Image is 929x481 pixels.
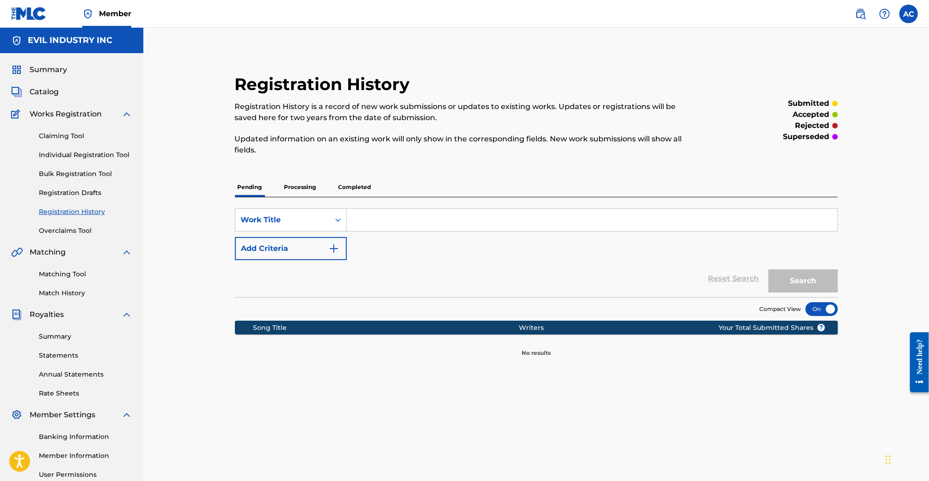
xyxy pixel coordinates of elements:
a: Statements [39,351,132,360]
a: Rate Sheets [39,389,132,398]
a: SummarySummary [11,64,67,75]
div: Writers [519,323,748,333]
img: MLC Logo [11,7,47,20]
a: Individual Registration Tool [39,150,132,160]
img: search [855,8,866,19]
a: Bulk Registration Tool [39,169,132,179]
div: Help [875,5,894,23]
p: No results [522,338,551,357]
p: Updated information on an existing work will only show in the corresponding fields. New work subm... [235,134,699,156]
span: ? [818,324,825,331]
img: Matching [11,247,23,258]
iframe: Chat Widget [883,437,929,481]
p: accepted [793,109,830,120]
h2: Registration History [235,74,415,95]
span: Catalog [30,86,59,97]
a: Summary [39,332,132,341]
a: Member Information [39,451,132,461]
h5: EVIL INDUSTRY INC [28,35,112,46]
a: Banking Information [39,432,132,442]
span: Member Settings [30,409,95,420]
p: Pending [235,177,265,197]
img: help [879,8,890,19]
div: Work Title [241,214,324,225]
a: Registration History [39,207,132,217]
p: superseded [783,131,830,142]
a: Annual Statements [39,370,132,379]
button: Add Criteria [235,237,347,260]
div: Drag [886,446,891,474]
span: Your Total Submitted Shares [719,323,825,333]
p: Processing [282,177,319,197]
span: Royalties [30,309,64,320]
iframe: Resource Center [903,325,929,399]
img: expand [121,247,132,258]
img: Works Registration [11,109,23,120]
span: Member [99,8,131,19]
div: User Menu [899,5,918,23]
p: Registration History is a record of new work submissions or updates to existing works. Updates or... [235,101,699,123]
span: Summary [30,64,67,75]
span: Compact View [760,305,801,313]
img: Accounts [11,35,22,46]
span: Works Registration [30,109,102,120]
img: expand [121,109,132,120]
img: Royalties [11,309,22,320]
img: expand [121,409,132,420]
p: Completed [336,177,374,197]
a: Public Search [851,5,870,23]
a: Match History [39,288,132,298]
p: rejected [795,120,830,131]
a: Overclaims Tool [39,226,132,236]
img: 9d2ae6d4665cec9f34b9.svg [328,243,339,254]
a: User Permissions [39,470,132,480]
a: Registration Drafts [39,188,132,198]
a: Matching Tool [39,269,132,279]
form: Search Form [235,208,838,297]
a: CatalogCatalog [11,86,59,97]
img: Top Rightsholder [82,8,93,19]
span: Matching [30,247,66,258]
p: submitted [788,98,830,109]
img: expand [121,309,132,320]
a: Claiming Tool [39,131,132,141]
img: Summary [11,64,22,75]
div: Song Title [253,323,519,333]
img: Member Settings [11,409,22,420]
img: Catalog [11,86,22,97]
